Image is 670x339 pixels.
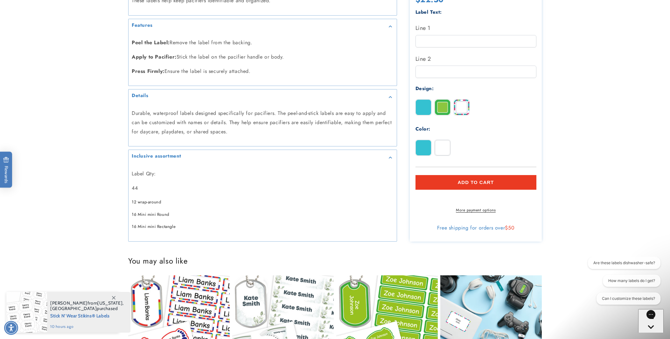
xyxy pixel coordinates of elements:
[128,256,542,266] h2: You may also like
[4,321,18,335] div: Accessibility Menu
[508,224,514,231] span: 50
[435,100,450,115] img: Border
[415,125,431,132] label: Color:
[457,180,494,185] span: Add to cart
[415,85,434,92] label: Design:
[505,224,508,231] span: $
[454,100,469,115] img: Stripes
[132,53,177,60] strong: Apply to Pacifier:
[129,89,397,104] summary: Details
[132,224,394,230] h5: 16 Mini mini Rectangle
[132,67,164,75] strong: Press Firmly:
[583,257,664,310] iframe: Gorgias live chat conversation starters
[415,9,442,16] label: Label Text:
[132,212,394,217] h5: 16 Mini mini Round
[50,306,97,311] span: [GEOGRAPHIC_DATA]
[50,311,124,319] span: Stick N' Wear Stikins® Labels
[97,300,122,306] span: [US_STATE]
[415,53,536,64] label: Line 2
[3,157,9,183] span: Rewards
[132,93,148,99] h2: Details
[415,224,536,231] div: Free shipping for orders over
[132,184,394,193] p: 44
[132,200,394,205] h5: 12 wrap-around
[415,23,536,33] label: Line 1
[50,300,124,311] span: from , purchased
[132,39,170,46] strong: Peel the Label:
[132,38,394,47] p: Remove the label from the backing.
[50,324,124,329] span: 10 hours ago
[50,300,87,306] span: [PERSON_NAME]
[132,67,394,76] p: Ensure the label is securely attached.
[415,207,536,213] a: More payment options
[129,19,397,33] summary: Features
[415,175,536,190] button: Add to cart
[132,153,181,159] h2: Inclusive assortment
[416,100,431,115] img: Solid
[132,169,394,179] p: Label Qty:
[129,150,397,164] summary: Inclusive assortment
[132,109,394,136] p: Durable, waterproof labels designed specifically for pacifiers. The peel-and-stick labels are eas...
[435,140,450,155] img: White
[132,53,394,62] p: Stick the label on the pacifier handle or body.
[416,140,431,155] img: Teal
[132,22,153,29] h2: Features
[638,309,664,333] iframe: Gorgias live chat messenger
